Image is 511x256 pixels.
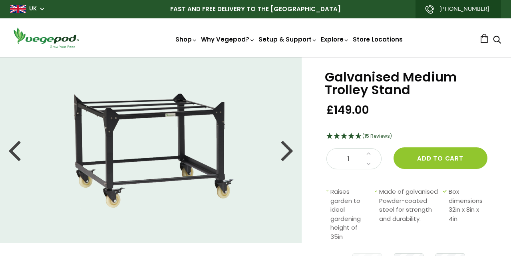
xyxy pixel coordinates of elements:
a: UK [29,5,37,13]
button: Add to cart [394,147,487,169]
a: Shop [175,35,198,44]
a: Setup & Support [258,35,318,44]
a: Why Vegepod? [201,35,255,44]
div: 4.73 Stars - 15 Reviews [326,131,491,142]
span: £149.00 [326,103,369,117]
span: (15 Reviews) [362,133,392,139]
a: Decrease quantity by 1 [364,159,373,169]
h1: Galvanised Medium Trolley Stand [325,71,491,96]
img: Vegepod [10,26,82,49]
a: Store Locations [353,35,403,44]
a: Explore [321,35,350,44]
img: gb_large.png [10,5,26,13]
a: Search [493,36,501,45]
span: Box dimensions 32in x 8in x 4in [449,187,487,241]
span: Made of galvanised Powder-coated steel for strength and durability. [379,187,439,241]
img: Galvanised Medium Trolley Stand [51,80,251,220]
span: Raises garden to ideal gardening height of 35in [330,187,370,241]
span: 1 [335,154,362,164]
a: Increase quantity by 1 [364,149,373,159]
